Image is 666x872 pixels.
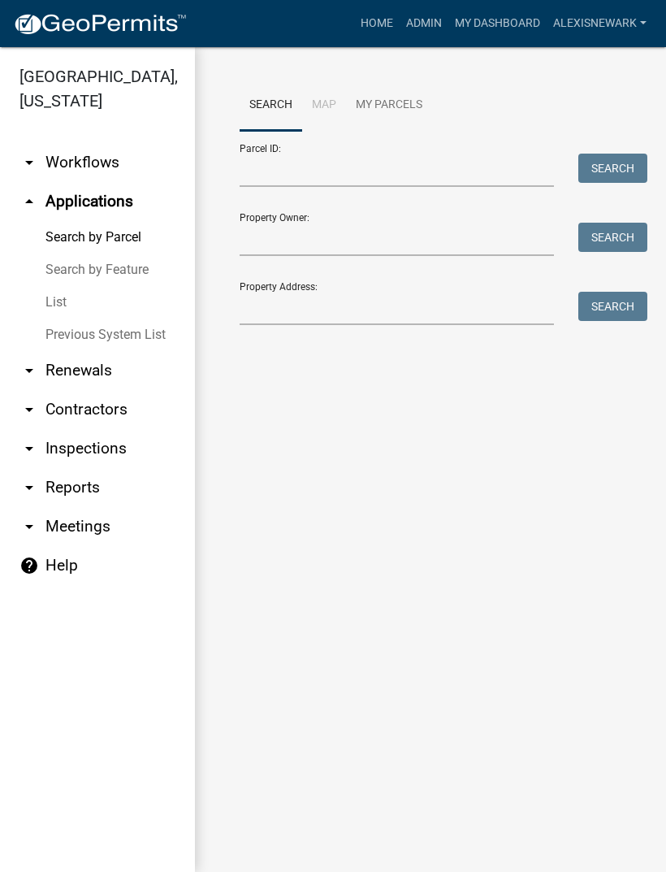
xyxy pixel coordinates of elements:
[354,8,400,39] a: Home
[578,223,647,252] button: Search
[400,8,448,39] a: Admin
[240,80,302,132] a: Search
[19,556,39,575] i: help
[19,361,39,380] i: arrow_drop_down
[19,192,39,211] i: arrow_drop_up
[19,153,39,172] i: arrow_drop_down
[578,292,647,321] button: Search
[19,478,39,497] i: arrow_drop_down
[19,439,39,458] i: arrow_drop_down
[547,8,653,39] a: alexisnewark
[578,154,647,183] button: Search
[346,80,432,132] a: My Parcels
[19,400,39,419] i: arrow_drop_down
[448,8,547,39] a: My Dashboard
[19,517,39,536] i: arrow_drop_down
